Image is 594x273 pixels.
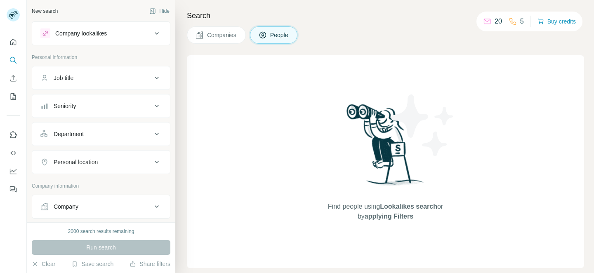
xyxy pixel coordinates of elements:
[386,88,460,162] img: Surfe Illustration - Stars
[32,197,170,217] button: Company
[319,202,451,221] span: Find people using or by
[537,16,576,27] button: Buy credits
[270,31,289,39] span: People
[32,152,170,172] button: Personal location
[7,127,20,142] button: Use Surfe on LinkedIn
[380,203,437,210] span: Lookalikes search
[68,228,134,235] div: 2000 search results remaining
[54,102,76,110] div: Seniority
[32,68,170,88] button: Job title
[55,29,107,38] div: Company lookalikes
[32,7,58,15] div: New search
[32,182,170,190] p: Company information
[7,89,20,104] button: My lists
[7,71,20,86] button: Enrich CSV
[32,96,170,116] button: Seniority
[207,31,237,39] span: Companies
[32,124,170,144] button: Department
[32,54,170,61] p: Personal information
[144,5,175,17] button: Hide
[71,260,113,268] button: Save search
[32,24,170,43] button: Company lookalikes
[32,260,55,268] button: Clear
[520,16,524,26] p: 5
[54,74,73,82] div: Job title
[7,164,20,179] button: Dashboard
[187,10,584,21] h4: Search
[495,16,502,26] p: 20
[130,260,170,268] button: Share filters
[54,158,98,166] div: Personal location
[343,102,429,194] img: Surfe Illustration - Woman searching with binoculars
[7,146,20,160] button: Use Surfe API
[7,53,20,68] button: Search
[7,35,20,49] button: Quick start
[54,130,84,138] div: Department
[54,202,78,211] div: Company
[7,182,20,197] button: Feedback
[365,213,413,220] span: applying Filters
